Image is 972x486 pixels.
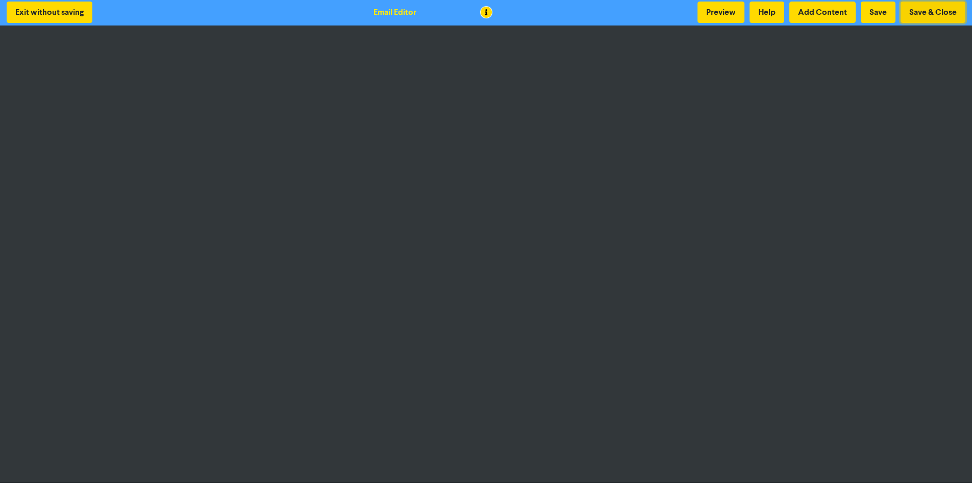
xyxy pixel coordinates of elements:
button: Help [750,2,784,23]
button: Save & Close [901,2,965,23]
button: Save [861,2,895,23]
button: Add Content [789,2,856,23]
button: Preview [697,2,744,23]
div: Email Editor [373,6,416,18]
button: Exit without saving [7,2,92,23]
